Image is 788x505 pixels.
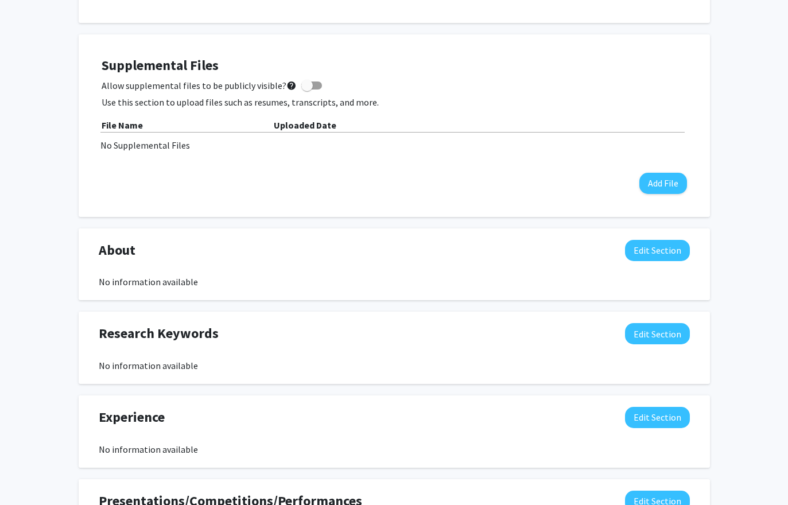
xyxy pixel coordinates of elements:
div: No information available [99,275,690,289]
mat-icon: help [286,79,297,92]
span: About [99,240,135,261]
h4: Supplemental Files [102,57,687,74]
span: Research Keywords [99,323,219,344]
div: No Supplemental Files [100,138,688,152]
span: Experience [99,407,165,428]
button: Edit Research Keywords [625,323,690,344]
div: No information available [99,442,690,456]
iframe: Chat [9,453,49,496]
b: File Name [102,119,143,131]
b: Uploaded Date [274,119,336,131]
button: Edit About [625,240,690,261]
div: No information available [99,359,690,372]
p: Use this section to upload files such as resumes, transcripts, and more. [102,95,687,109]
span: Allow supplemental files to be publicly visible? [102,79,297,92]
button: Edit Experience [625,407,690,428]
button: Add File [639,173,687,194]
